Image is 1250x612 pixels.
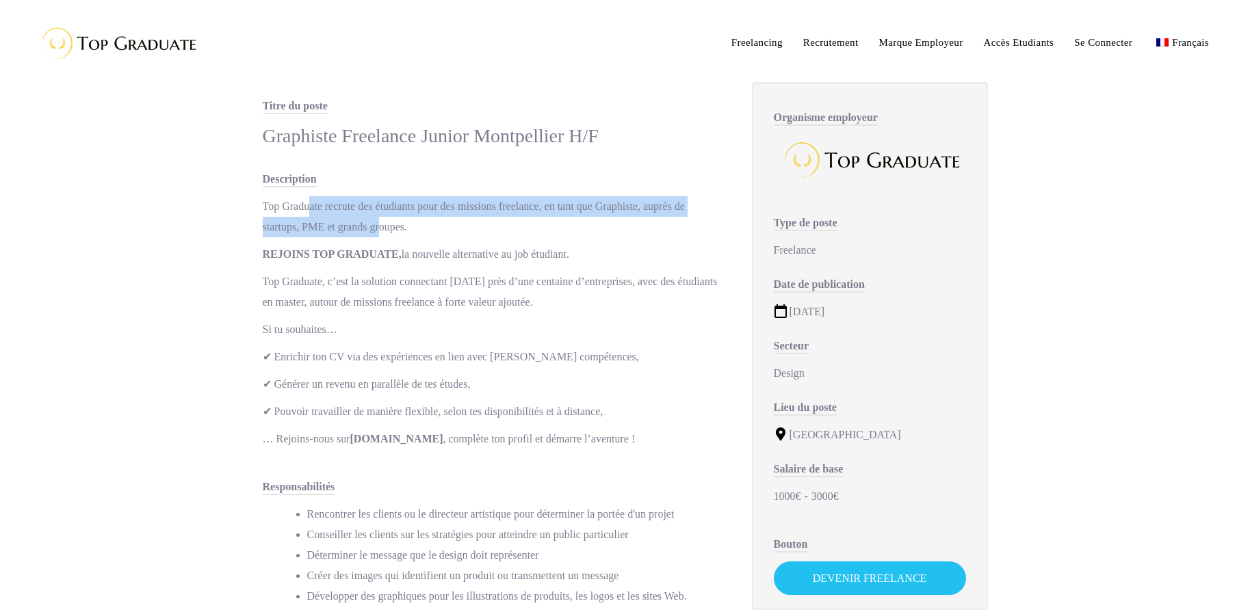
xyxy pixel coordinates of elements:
[879,37,963,48] span: Marque Employeur
[1172,37,1209,48] span: Français
[731,37,783,48] span: Freelancing
[774,561,966,595] a: Devenir Freelance
[263,100,328,114] span: Titre du poste
[774,363,966,384] div: Design
[263,123,725,148] div: Graphiste Freelance Junior Montpellier H/F
[307,586,725,607] li: Développer des graphiques pour les illustrations de produits, les logos et les sites Web.
[774,463,844,477] span: Salaire de base
[307,504,725,524] li: Rencontrer les clients ou le directeur artistique pour déterminer la portée d'un projet
[263,429,725,449] p: … Rejoins-nous sur , complète ton profil et démarre l’aventure !
[350,433,443,444] strong: [DOMAIN_NAME]
[1074,37,1132,48] span: Se Connecter
[774,486,966,507] div: 1000€ 3000€
[263,401,725,422] p: ✔ Pouvoir travailler de manière flexible, selon tes disponibilités et à distance,
[31,21,202,65] img: Top Graduate
[984,37,1054,48] span: Accès Etudiants
[803,37,859,48] span: Recrutement
[774,401,837,416] span: Lieu du poste
[774,278,865,293] span: Date de publication
[1156,38,1169,46] img: Français
[263,248,402,260] strong: REJOINS TOP GRADUATE,
[263,319,725,340] p: Si tu souhaites…
[777,135,962,185] img: Top Graduate
[263,374,725,395] p: ✔ Générer un revenu en parallèle de tes études,
[774,340,809,354] span: Secteur
[307,545,725,566] li: Déterminer le message que le design doit représenter
[307,566,725,586] li: Créer des images qui identifient un produit ou transmettent un message
[774,240,966,261] div: Freelance
[263,271,725,312] p: Top Graduate, c’est la solution connectant [DATE] près d’une centaine d’entreprises, avec des étu...
[307,524,725,545] li: Conseiller les clients sur les stratégies pour atteindre un public particulier
[263,196,725,237] p: Top Graduate recrute des étudiants pour des missions freelance, en tant que Graphiste, auprès de ...
[263,481,335,495] span: Responsabilités
[774,302,966,322] div: [DATE]
[263,244,725,265] p: la nouvelle alternative au job étudiant.
[774,111,878,126] span: Organisme employeur
[263,173,317,187] span: Description
[774,217,837,231] span: Type de poste
[774,425,966,445] div: [GEOGRAPHIC_DATA]
[774,538,808,553] span: Bouton
[263,347,725,367] p: ✔ Enrichir ton CV via des expériences en lien avec [PERSON_NAME] compétences,
[805,490,808,502] span: -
